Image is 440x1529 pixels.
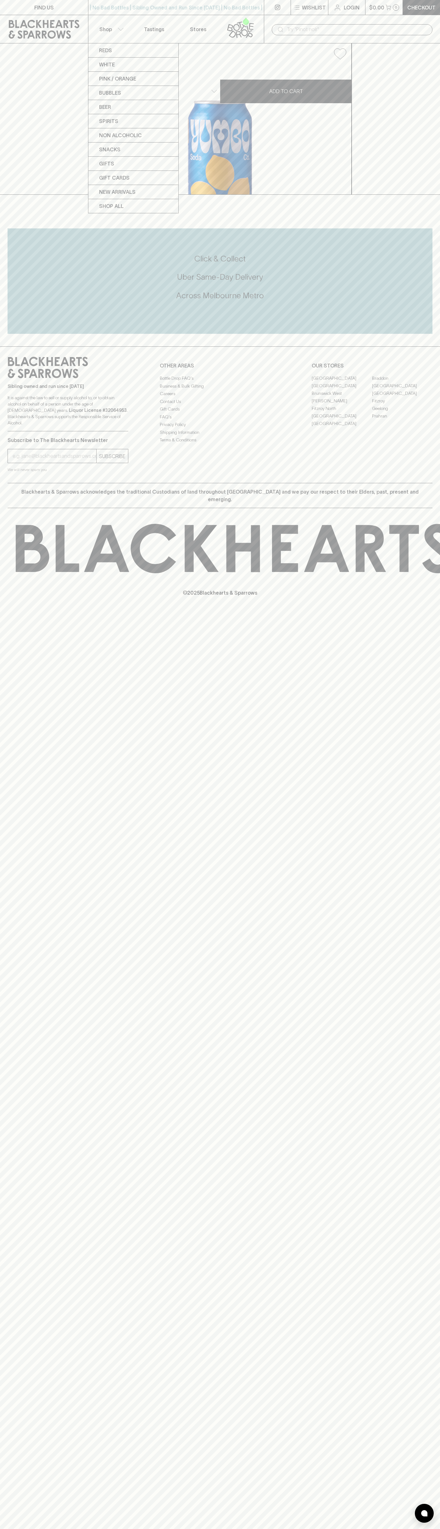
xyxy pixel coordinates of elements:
img: bubble-icon [421,1510,427,1516]
a: SHOP ALL [88,199,178,213]
p: White [99,61,115,68]
a: Reds [88,43,178,58]
p: SHOP ALL [99,202,124,210]
a: Pink / Orange [88,72,178,86]
a: White [88,58,178,72]
p: Pink / Orange [99,75,136,82]
p: New Arrivals [99,188,136,196]
p: Reds [99,47,112,54]
a: New Arrivals [88,185,178,199]
p: Non Alcoholic [99,132,142,139]
p: Spirits [99,117,118,125]
p: Gifts [99,160,114,167]
a: Gifts [88,157,178,171]
p: Beer [99,103,111,111]
p: Gift Cards [99,174,130,182]
a: Gift Cards [88,171,178,185]
a: Spirits [88,114,178,128]
a: Snacks [88,143,178,157]
a: Non Alcoholic [88,128,178,143]
a: Beer [88,100,178,114]
a: Bubbles [88,86,178,100]
p: Bubbles [99,89,121,97]
p: Snacks [99,146,120,153]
